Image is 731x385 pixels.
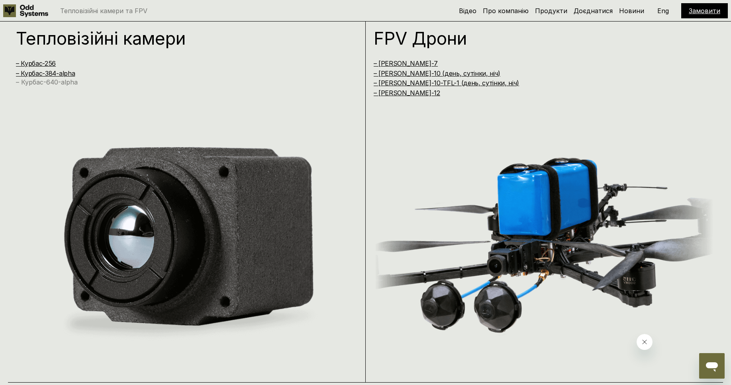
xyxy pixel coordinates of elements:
a: – [PERSON_NAME]-10-TFL-1 (день, сутінки, ніч) [374,79,519,87]
a: Замовити [689,7,720,15]
a: – Курбас-256 [16,59,56,67]
iframe: Button to launch messaging window [699,353,725,379]
a: Новини [619,7,644,15]
a: Доєднатися [574,7,613,15]
a: – [PERSON_NAME]-10 (день, сутінки, ніч) [374,69,501,77]
h1: FPV Дрони [374,29,695,47]
a: Про компанію [483,7,529,15]
h1: Тепловізійні камери [16,29,337,47]
p: Тепловізійні камери та FPV [60,8,147,14]
a: – [PERSON_NAME]-7 [374,59,438,67]
a: Відео [459,7,476,15]
iframe: Close message [637,334,653,350]
a: – [PERSON_NAME]-12 [374,89,440,97]
p: Eng [657,8,669,14]
span: Вітаю! Маєте питання? [5,6,73,12]
a: – Курбас-640-alpha [16,78,78,86]
a: – Курбас-384-alpha [16,69,75,77]
a: Продукти [535,7,567,15]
